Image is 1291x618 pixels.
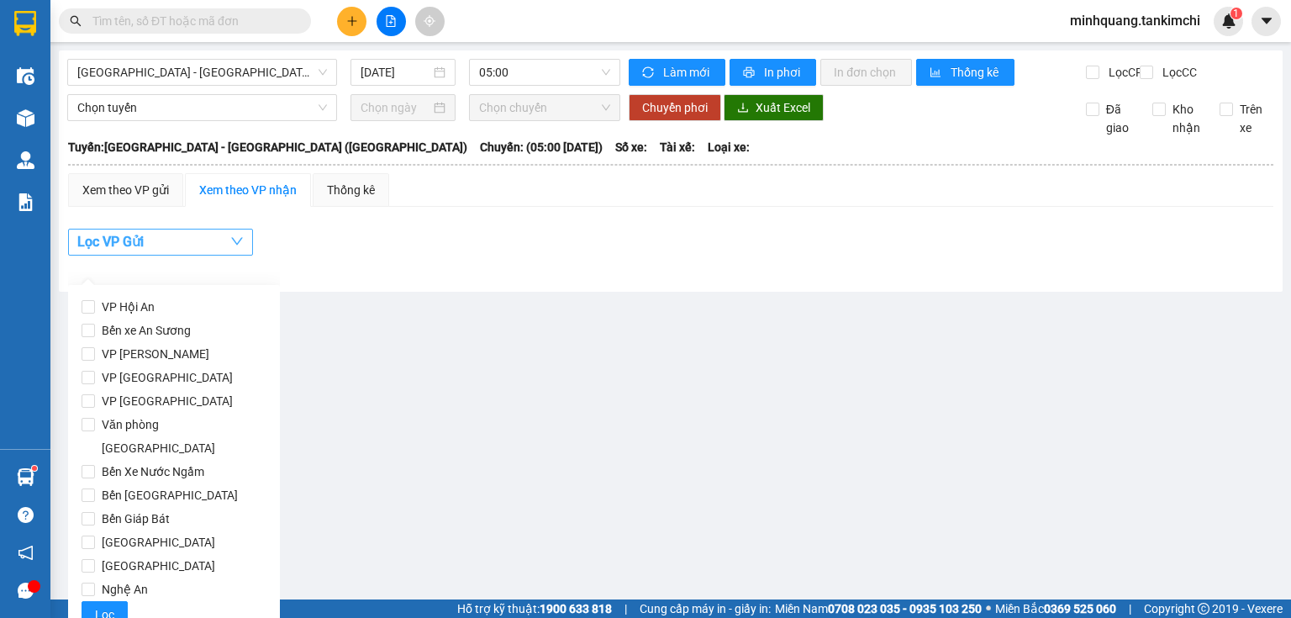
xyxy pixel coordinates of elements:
[14,11,36,36] img: logo-vxr
[70,15,82,27] span: search
[1233,8,1239,19] span: 1
[995,600,1116,618] span: Miền Bắc
[95,366,240,389] span: VP [GEOGRAPHIC_DATA]
[95,578,155,601] span: Nghệ An
[95,507,177,531] span: Bến Giáp Bát
[385,15,397,27] span: file-add
[68,140,467,154] b: Tuyến: [GEOGRAPHIC_DATA] - [GEOGRAPHIC_DATA] ([GEOGRAPHIC_DATA])
[930,66,944,80] span: bar-chart
[415,7,445,36] button: aim
[424,15,435,27] span: aim
[17,468,34,486] img: warehouse-icon
[17,67,34,85] img: warehouse-icon
[457,600,612,618] span: Hỗ trợ kỹ thuật:
[828,602,982,615] strong: 0708 023 035 - 0935 103 250
[1198,603,1209,615] span: copyright
[377,7,406,36] button: file-add
[95,554,222,578] span: [GEOGRAPHIC_DATA]
[337,7,366,36] button: plus
[95,413,266,460] span: Văn phòng [GEOGRAPHIC_DATA]
[1129,600,1131,618] span: |
[775,600,982,618] span: Miền Nam
[663,63,712,82] span: Làm mới
[1044,602,1116,615] strong: 0369 525 060
[1221,13,1236,29] img: icon-new-feature
[1259,13,1274,29] span: caret-down
[199,181,297,199] div: Xem theo VP nhận
[540,602,612,615] strong: 1900 633 818
[1251,7,1281,36] button: caret-down
[951,63,1001,82] span: Thống kê
[820,59,912,86] button: In đơn chọn
[95,319,198,342] span: Bến xe An Sương
[1166,100,1207,137] span: Kho nhận
[660,138,695,156] span: Tài xế:
[916,59,1014,86] button: bar-chartThống kê
[1057,10,1214,31] span: minhquang.tankimchi
[77,231,144,252] span: Lọc VP Gửi
[92,12,291,30] input: Tìm tên, số ĐT hoặc mã đơn
[230,235,244,248] span: down
[1099,100,1141,137] span: Đã giao
[642,66,656,80] span: sync
[95,295,161,319] span: VP Hội An
[17,151,34,169] img: warehouse-icon
[708,138,750,156] span: Loại xe:
[1230,8,1242,19] sup: 1
[1233,100,1274,137] span: Trên xe
[629,94,721,121] button: Chuyển phơi
[1102,63,1146,82] span: Lọc CR
[629,59,725,86] button: syncLàm mới
[32,466,37,471] sup: 1
[77,60,327,85] span: Đà Nẵng - Hà Nội (Hàng)
[361,63,429,82] input: 15/10/2025
[18,507,34,523] span: question-circle
[17,109,34,127] img: warehouse-icon
[743,66,757,80] span: printer
[17,193,34,211] img: solution-icon
[327,181,375,199] div: Thống kê
[624,600,627,618] span: |
[95,342,216,366] span: VP [PERSON_NAME]
[730,59,816,86] button: printerIn phơi
[615,138,647,156] span: Số xe:
[640,600,771,618] span: Cung cấp máy in - giấy in:
[480,138,603,156] span: Chuyến: (05:00 [DATE])
[986,605,991,612] span: ⚪️
[361,98,429,117] input: Chọn ngày
[68,229,253,256] button: Lọc VP Gửi
[95,483,245,507] span: Bến [GEOGRAPHIC_DATA]
[95,389,240,413] span: VP [GEOGRAPHIC_DATA]
[1156,63,1199,82] span: Lọc CC
[724,94,824,121] button: downloadXuất Excel
[77,95,327,120] span: Chọn tuyến
[18,545,34,561] span: notification
[764,63,803,82] span: In phơi
[479,60,611,85] span: 05:00
[95,460,211,483] span: Bến Xe Nước Ngầm
[479,95,611,120] span: Chọn chuyến
[346,15,358,27] span: plus
[95,531,222,554] span: [GEOGRAPHIC_DATA]
[82,181,169,199] div: Xem theo VP gửi
[18,583,34,599] span: message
